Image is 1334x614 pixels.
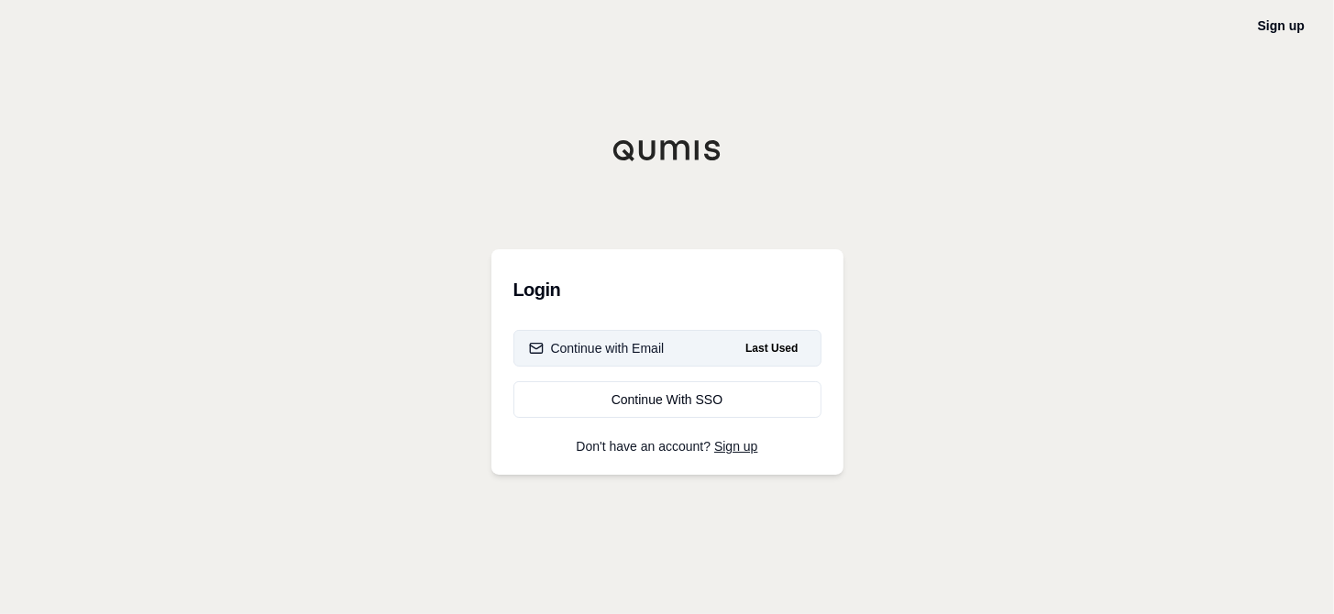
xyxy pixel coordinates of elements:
[513,330,821,367] button: Continue with EmailLast Used
[738,337,805,359] span: Last Used
[513,440,821,453] p: Don't have an account?
[1258,18,1305,33] a: Sign up
[714,439,757,454] a: Sign up
[529,390,806,409] div: Continue With SSO
[529,339,665,357] div: Continue with Email
[513,271,821,308] h3: Login
[612,139,722,161] img: Qumis
[513,381,821,418] a: Continue With SSO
